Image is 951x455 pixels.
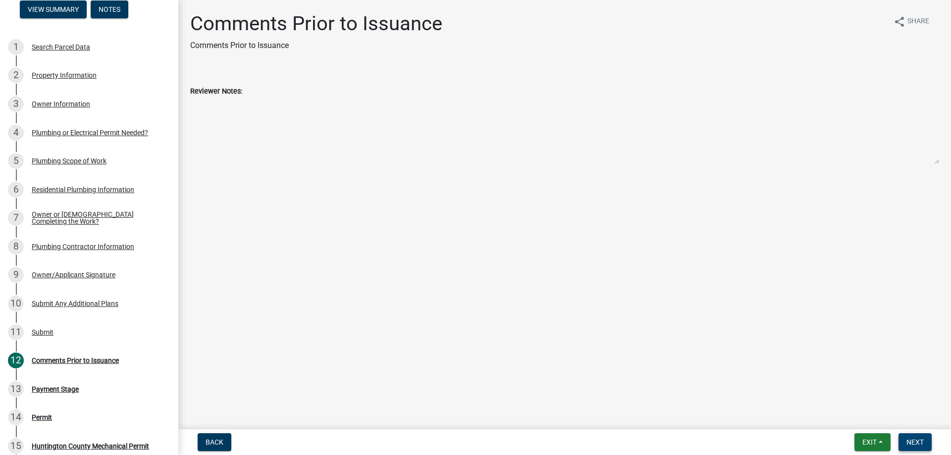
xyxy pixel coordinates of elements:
[206,438,223,446] span: Back
[894,16,905,28] i: share
[906,438,924,446] span: Next
[91,0,128,18] button: Notes
[32,44,90,51] div: Search Parcel Data
[32,443,149,450] div: Huntington County Mechanical Permit
[8,153,24,169] div: 5
[898,433,932,451] button: Next
[32,211,162,225] div: Owner or [DEMOGRAPHIC_DATA] Completing the Work?
[190,40,442,51] p: Comments Prior to Issuance
[8,438,24,454] div: 15
[862,438,877,446] span: Exit
[198,433,231,451] button: Back
[8,182,24,198] div: 6
[32,101,90,107] div: Owner Information
[8,210,24,226] div: 7
[190,88,242,95] label: Reviewer Notes:
[907,16,929,28] span: Share
[8,409,24,425] div: 14
[32,300,118,307] div: Submit Any Additional Plans
[8,267,24,283] div: 9
[32,243,134,250] div: Plumbing Contractor Information
[8,39,24,55] div: 1
[32,186,134,193] div: Residential Plumbing Information
[32,157,106,164] div: Plumbing Scope of Work
[8,96,24,112] div: 3
[8,353,24,368] div: 12
[8,296,24,311] div: 10
[32,329,53,336] div: Submit
[32,72,97,79] div: Property Information
[32,129,148,136] div: Plumbing or Electrical Permit Needed?
[32,271,115,278] div: Owner/Applicant Signature
[8,67,24,83] div: 2
[20,0,87,18] button: View Summary
[8,324,24,340] div: 11
[8,381,24,397] div: 13
[886,12,937,31] button: shareShare
[8,239,24,254] div: 8
[32,414,52,421] div: Permit
[854,433,891,451] button: Exit
[32,357,119,364] div: Comments Prior to Issuance
[32,386,79,393] div: Payment Stage
[190,12,442,36] h1: Comments Prior to Issuance
[20,6,87,14] wm-modal-confirm: Summary
[8,125,24,141] div: 4
[91,6,128,14] wm-modal-confirm: Notes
